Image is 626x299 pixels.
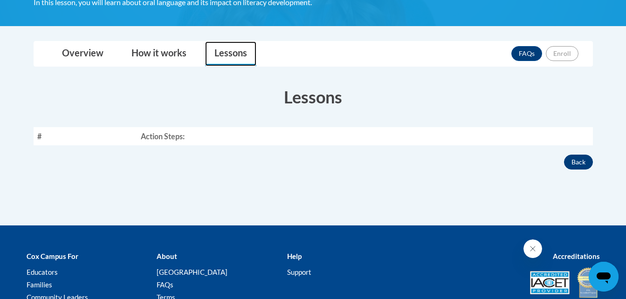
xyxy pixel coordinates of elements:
a: How it works [122,41,196,66]
a: Support [287,268,311,276]
a: [GEOGRAPHIC_DATA] [157,268,227,276]
a: Educators [27,268,58,276]
b: About [157,252,177,260]
a: Overview [53,41,113,66]
a: Lessons [205,41,256,66]
iframe: Close message [523,239,542,258]
span: Hi. How can we help? [6,7,76,14]
a: FAQs [511,46,542,61]
button: Back [564,155,593,170]
b: Help [287,252,302,260]
b: Cox Campus For [27,252,78,260]
iframe: Button to launch messaging window [589,262,619,292]
img: Accredited IACET® Provider [530,271,570,294]
th: Action Steps: [137,127,593,145]
a: Families [27,280,52,289]
th: # [34,127,137,145]
a: FAQs [157,280,173,289]
img: IDA® Accredited [577,266,600,299]
button: Enroll [546,46,578,61]
h3: Lessons [34,85,593,109]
